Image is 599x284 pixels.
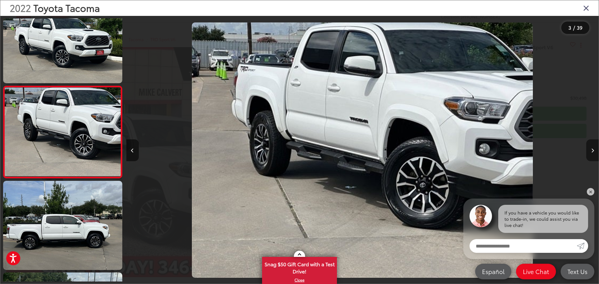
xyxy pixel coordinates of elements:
[516,264,556,279] a: Live Chat
[577,239,588,253] a: Submit
[2,180,123,271] img: 2022 Toyota Tacoma TRD Sport V6
[586,139,599,161] button: Next image
[568,24,571,31] span: 3
[470,205,492,227] img: Agent profile photo
[263,258,336,277] span: Snag $50 Gift Card with a Test Drive!
[564,267,591,275] span: Text Us
[192,22,533,278] img: 2022 Toyota Tacoma TRD Sport V6
[577,24,582,31] span: 39
[126,22,598,278] div: 2022 Toyota Tacoma TRD Sport V6 2
[572,26,576,30] span: /
[520,267,552,275] span: Live Chat
[475,264,511,279] a: Español
[498,205,588,233] div: If you have a vehicle you would like to trade-in, we could assist you via live chat!
[126,139,139,161] button: Previous image
[33,1,100,14] span: Toyota Tacoma
[583,4,589,12] i: Close gallery
[3,88,122,176] img: 2022 Toyota Tacoma TRD Sport V6
[479,267,508,275] span: Español
[561,264,594,279] a: Text Us
[10,1,31,14] span: 2022
[470,239,577,253] input: Enter your message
